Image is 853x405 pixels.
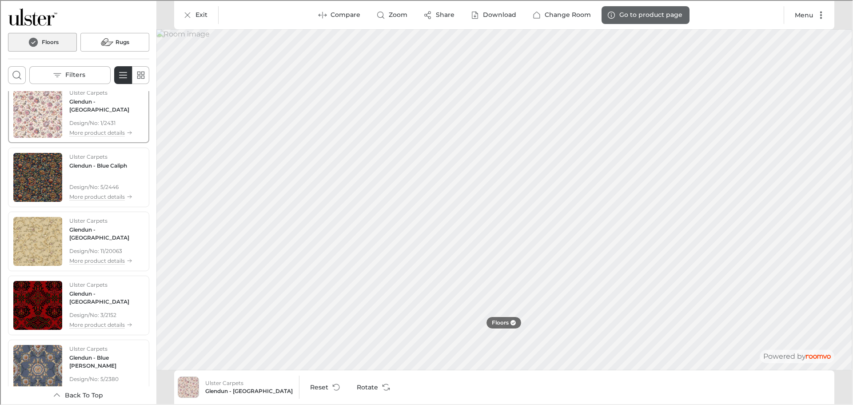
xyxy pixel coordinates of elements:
div: See Glendun - Rosemoor in the room [7,211,148,270]
p: Ulster Carpets [68,152,107,160]
button: Share [417,5,461,23]
span: Design/No: 5/2446 [68,182,132,190]
h6: Glendun - Canterbury [204,386,292,394]
button: Zoom room image [370,5,414,23]
img: roomvo_wordmark.svg [805,354,830,358]
button: Floors [485,316,521,328]
img: Logo representing Ulster Carpets. [7,7,56,25]
p: More product details [68,384,124,392]
p: Powered by [762,351,830,361]
button: More product details [68,255,143,265]
img: Glendun - Rosemoor. Link opens in a new window. [12,216,61,265]
div: See Glendun - Blue Lorenzo in the room [7,339,148,398]
div: Product List Mode Selector [113,65,148,83]
button: Rugs [80,32,148,51]
button: More product details [68,191,132,201]
p: Zoom [388,10,407,19]
button: Floors [7,32,76,51]
button: Switch to simple view [131,65,148,83]
h4: Glendun - Samarkand [68,289,143,305]
button: Enter compare mode [312,5,367,23]
h4: Glendun - Canterbury [68,97,143,113]
p: Go to product page [618,10,682,19]
img: Glendun - Blue Caliph. Link opens in a new window. [12,152,61,201]
button: Show details for Glendun - Canterbury [202,376,295,397]
button: Open the filters menu [28,65,110,83]
h6: Floors [41,37,58,45]
p: Ulster Carpets [204,378,243,386]
button: More actions [787,5,830,23]
div: See Glendun - Canterbury in the room [7,83,148,142]
span: Design/No: 1/2431 [68,118,143,126]
div: See Glendun - Samarkand in the room [7,275,148,334]
p: Share [435,10,454,19]
p: More product details [68,320,124,328]
img: Glendun - Samarkand. Link opens in a new window. [12,280,61,329]
p: Ulster Carpets [68,216,107,224]
button: Switch to detail view [113,65,131,83]
button: More product details [68,127,143,137]
button: Download [464,5,522,23]
button: More product details [68,383,143,393]
h4: Glendun - Rosemoor [68,225,143,241]
button: Change Room [526,5,597,23]
div: The visualizer is powered by Roomvo. [762,351,830,361]
p: More product details [68,192,124,200]
h4: Glendun - Blue Caliph [68,161,126,169]
p: Ulster Carpets [68,88,107,96]
button: Scroll back to the beginning [7,385,148,403]
button: Rotate Surface [349,377,395,395]
a: Go to Ulster Carpets's website. [7,7,56,25]
button: Go to product page [601,5,689,23]
button: Open search box [7,65,25,83]
p: Change Room [544,10,590,19]
button: More product details [68,319,143,329]
p: Exit [195,10,207,19]
p: Download [482,10,515,19]
img: Glendun - Canterbury. Link opens in a new window. [12,88,61,137]
button: Reset product [302,377,345,395]
span: Design/No: 3/2152 [68,310,143,318]
div: See Glendun - Blue Caliph in the room [7,147,148,206]
img: Glendun - Canterbury [177,376,198,397]
p: Ulster Carpets [68,280,107,288]
img: Glendun - Blue Lorenzo. Link opens in a new window. [12,344,61,393]
button: Exit [177,5,214,23]
p: More product details [68,128,124,136]
p: Floors [491,318,508,326]
span: Design/No: 11/20063 [68,246,143,254]
p: Ulster Carpets [68,344,107,352]
h6: Rugs [115,37,128,45]
p: Filters [64,70,84,79]
p: Compare [330,10,359,19]
span: Design/No: 5/2380 [68,374,143,382]
p: More product details [68,256,124,264]
h4: Glendun - Blue Lorenzo [68,353,143,369]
